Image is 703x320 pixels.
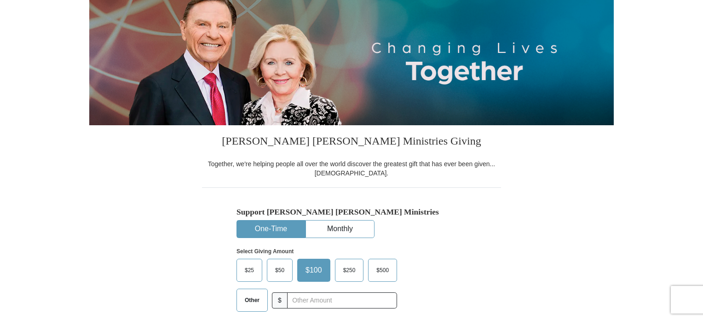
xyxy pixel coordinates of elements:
span: $ [272,292,288,308]
span: $250 [339,263,360,277]
span: $50 [271,263,289,277]
button: Monthly [306,221,374,238]
input: Other Amount [287,292,397,308]
span: $25 [240,263,259,277]
div: Together, we're helping people all over the world discover the greatest gift that has ever been g... [202,159,501,178]
h3: [PERSON_NAME] [PERSON_NAME] Ministries Giving [202,125,501,159]
h5: Support [PERSON_NAME] [PERSON_NAME] Ministries [236,207,467,217]
span: Other [240,293,264,307]
button: One-Time [237,221,305,238]
span: $100 [301,263,327,277]
strong: Select Giving Amount [236,248,294,255]
span: $500 [372,263,393,277]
